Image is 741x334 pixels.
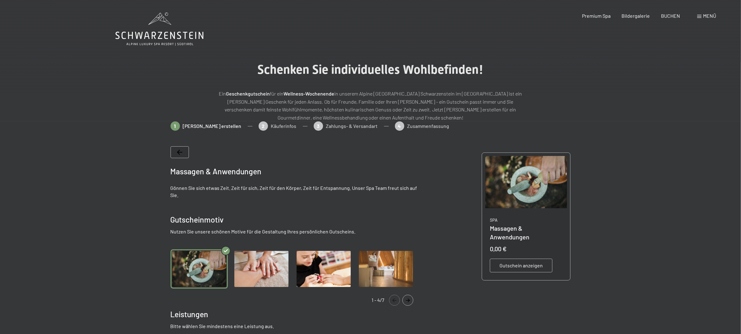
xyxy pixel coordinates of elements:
p: Ein für ein in unserem Alpine [GEOGRAPHIC_DATA] Schwarzenstein im [GEOGRAPHIC_DATA] ist ein [PERS... [215,90,526,121]
a: Bildergalerie [622,13,650,19]
a: Premium Spa [582,13,611,19]
strong: Wellness-Wochenende [284,91,335,96]
a: BUCHEN [661,13,680,19]
span: Menü [703,13,716,19]
strong: Geschenkgutschein [226,91,270,96]
span: Schenken Sie individuelles Wohlbefinden! [258,62,484,77]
